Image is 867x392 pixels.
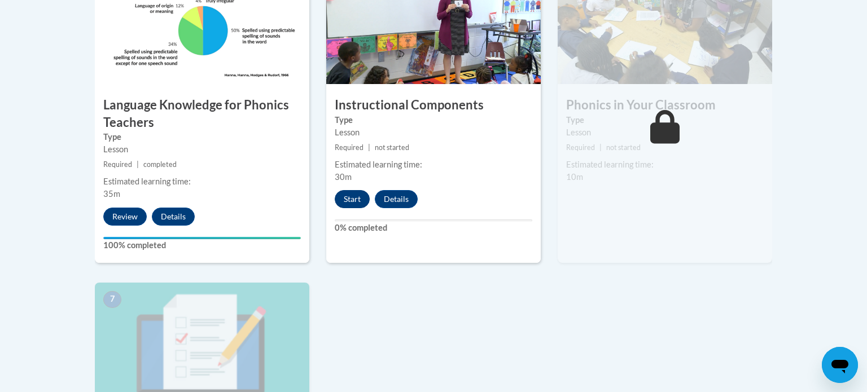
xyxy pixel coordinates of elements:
[335,126,532,139] div: Lesson
[103,131,301,143] label: Type
[606,143,641,152] span: not started
[566,172,583,182] span: 10m
[822,347,858,383] iframe: Button to launch messaging window
[335,222,532,234] label: 0% completed
[152,208,195,226] button: Details
[599,143,602,152] span: |
[335,158,532,171] div: Estimated learning time:
[95,96,309,131] h3: Language Knowledge for Phonics Teachers
[143,160,177,169] span: completed
[558,96,772,114] h3: Phonics in Your Classroom
[335,143,364,152] span: Required
[326,96,541,114] h3: Instructional Components
[566,143,595,152] span: Required
[103,239,301,252] label: 100% completed
[137,160,139,169] span: |
[103,160,132,169] span: Required
[103,237,301,239] div: Your progress
[103,175,301,188] div: Estimated learning time:
[566,158,764,171] div: Estimated learning time:
[103,143,301,156] div: Lesson
[566,126,764,139] div: Lesson
[335,172,352,182] span: 30m
[103,291,121,308] span: 7
[335,114,532,126] label: Type
[335,190,370,208] button: Start
[103,189,120,199] span: 35m
[375,190,418,208] button: Details
[368,143,370,152] span: |
[103,208,147,226] button: Review
[375,143,409,152] span: not started
[566,114,764,126] label: Type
